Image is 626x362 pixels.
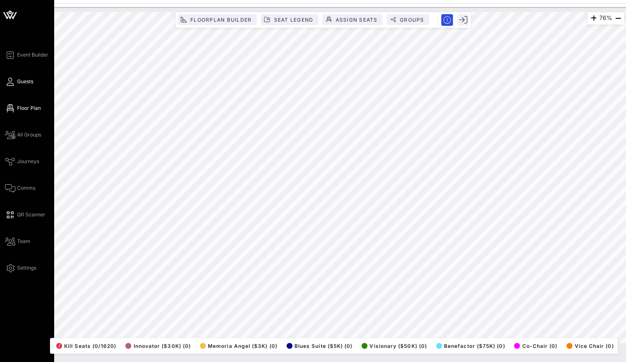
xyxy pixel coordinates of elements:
a: Settings [5,263,36,273]
div: 76% [587,12,624,25]
span: Groups [399,17,424,23]
button: Memoria Angel ($3K) (0) [197,340,277,352]
button: Innovator ($30K) (0) [123,340,191,352]
a: Event Builder [5,50,48,60]
span: QR Scanner [17,211,45,218]
button: Benefactor ($75K) (0) [434,340,505,352]
span: Event Builder [17,51,48,59]
button: Seat Legend [261,14,318,25]
span: Co-Chair (0) [514,343,557,349]
span: All Groups [17,131,41,139]
button: Blues Suite ($5K) (0) [284,340,353,352]
button: Co-Chair (0) [511,340,557,352]
span: Visionary ($50K) (0) [362,343,427,349]
span: Memoria Angel ($3K) (0) [200,343,277,349]
a: Floor Plan [5,103,41,113]
a: Guests [5,77,33,87]
span: Seat Legend [273,17,313,23]
span: Blues Suite ($5K) (0) [287,343,353,349]
span: Comms [17,184,35,192]
a: Journeys [5,156,39,166]
button: Visionary ($50K) (0) [359,340,427,352]
button: /Kill Seats (0/1620) [54,340,116,352]
div: / [56,343,62,349]
span: Settings [17,264,36,272]
span: Kill Seats (0/1620) [56,343,116,349]
a: Comms [5,183,35,193]
span: Benefactor ($75K) (0) [436,343,505,349]
span: Innovator ($30K) (0) [125,343,191,349]
a: QR Scanner [5,210,45,220]
button: Assign Seats [322,14,382,25]
a: Team [5,236,30,246]
span: Guests [17,78,33,85]
span: Floorplan Builder [190,17,252,23]
span: Journeys [17,158,39,165]
span: Floor Plan [17,104,41,112]
span: Team [17,238,30,245]
span: Assign Seats [335,17,377,23]
button: Vice Chair (0) [564,340,614,352]
button: Floorplan Builder [177,14,257,25]
button: Groups [387,14,429,25]
span: Vice Chair (0) [566,343,614,349]
a: All Groups [5,130,41,140]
